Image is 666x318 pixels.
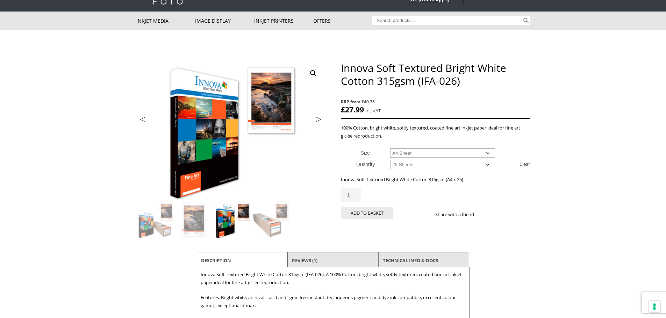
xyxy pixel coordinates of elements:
[341,176,530,184] p: Innova Soft Textured Bright White Cotton 315gsm (A4 x 25)
[341,61,530,87] h1: Innova Soft Textured Bright White Cotton 315gsm (IFA-026)
[649,301,660,312] button: Your consent preferences for tracking technologies
[254,12,313,30] a: Inkjet Printers
[499,212,505,217] img: email sharing button
[137,201,174,239] img: Innova Soft Textured Bright White Cotton 315gsm (IFA-026)
[361,149,370,156] label: Size
[341,207,393,219] button: Add to basket
[252,201,290,239] img: Innova Soft Textured Bright White Cotton 315gsm (IFA-026) - Image 4
[341,98,530,106] span: RRP from £40.75
[201,271,466,287] p: Innova Soft Textured Bright White Cotton 315gsm (IFA-026). A 100% Cotton, bright white, softly te...
[307,67,320,80] a: View full-screen image gallery
[313,12,372,30] a: Offers
[341,105,345,114] span: £
[482,212,488,217] img: facebook sharing button
[356,161,375,168] label: Quantity
[175,201,213,239] img: Innova Soft Textured Bright White Cotton 315gsm (IFA-026) - Image 2
[435,210,482,219] p: Share with a friend
[520,158,530,170] a: Clear options
[201,294,466,310] p: Features: Bright white, archival – acid and lignin free, instant dry, aqueous pigment and dye ink...
[341,105,364,114] bdi: 27.99
[522,16,530,25] button: Search
[341,188,361,202] input: Product quantity
[214,201,251,239] img: Innova Soft Textured Bright White Cotton 315gsm (IFA-026) - Image 3
[201,254,231,267] a: Description
[341,124,530,140] p: 100% Cotton, bright white, softly textured, coated fine art inkjet paper ideal for fine art giclé...
[491,212,496,217] img: twitter sharing button
[383,254,438,267] a: TECHNICAL INFO & DOCS
[292,254,317,267] a: Reviews (1)
[136,12,195,30] a: Inkjet Media
[195,12,254,30] a: Image Display
[372,16,522,25] input: Search products…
